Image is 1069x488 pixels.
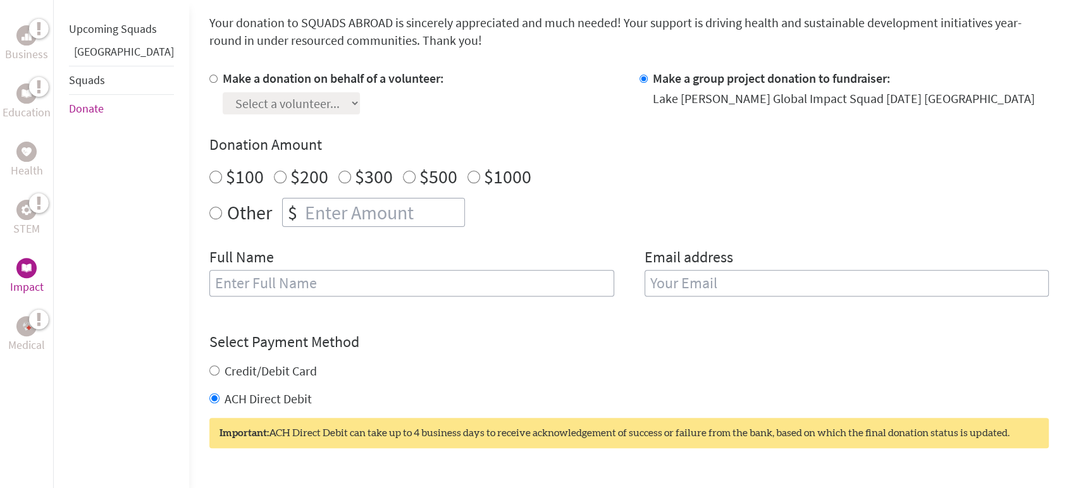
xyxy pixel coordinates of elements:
a: EducationEducation [3,83,51,121]
a: Donate [69,101,104,116]
label: $500 [419,164,457,188]
a: STEMSTEM [13,200,40,238]
a: BusinessBusiness [5,25,48,63]
p: Your donation to SQUADS ABROAD is sincerely appreciated and much needed! Your support is driving ... [209,14,1049,49]
strong: Important: [219,428,269,438]
a: HealthHealth [11,142,43,180]
p: Impact [10,278,44,296]
label: Other [227,198,272,227]
img: STEM [22,205,32,215]
label: Make a group project donation to fundraiser: [653,70,891,86]
div: Education [16,83,37,104]
li: Belize [69,43,174,66]
label: Make a donation on behalf of a volunteer: [223,70,444,86]
div: Lake [PERSON_NAME] Global Impact Squad [DATE] [GEOGRAPHIC_DATA] [653,90,1035,107]
a: ImpactImpact [10,258,44,296]
p: Health [11,162,43,180]
div: Business [16,25,37,46]
p: Medical [8,336,45,354]
li: Upcoming Squads [69,15,174,43]
a: [GEOGRAPHIC_DATA] [74,44,174,59]
img: Health [22,147,32,156]
label: Credit/Debit Card [225,363,317,379]
label: Email address [645,247,733,270]
p: Education [3,104,51,121]
li: Squads [69,66,174,95]
img: Impact [22,264,32,272]
h4: Select Payment Method [209,332,1049,352]
img: Medical [22,321,32,331]
p: STEM [13,220,40,238]
li: Donate [69,95,174,123]
a: MedicalMedical [8,316,45,354]
label: $200 [290,164,328,188]
div: Health [16,142,37,162]
label: Full Name [209,247,274,270]
a: Squads [69,73,105,87]
div: $ [283,198,302,226]
label: $100 [226,164,264,188]
label: ACH Direct Debit [225,391,312,406]
img: Business [22,30,32,40]
h4: Donation Amount [209,135,1049,155]
input: Your Email [645,270,1049,296]
div: STEM [16,200,37,220]
input: Enter Amount [302,198,464,226]
p: Business [5,46,48,63]
img: Education [22,89,32,98]
label: $300 [355,164,393,188]
div: ACH Direct Debit can take up to 4 business days to receive acknowledgement of success or failure ... [209,418,1049,448]
div: Medical [16,316,37,336]
a: Upcoming Squads [69,21,157,36]
input: Enter Full Name [209,270,614,296]
div: Impact [16,258,37,278]
label: $1000 [484,164,531,188]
